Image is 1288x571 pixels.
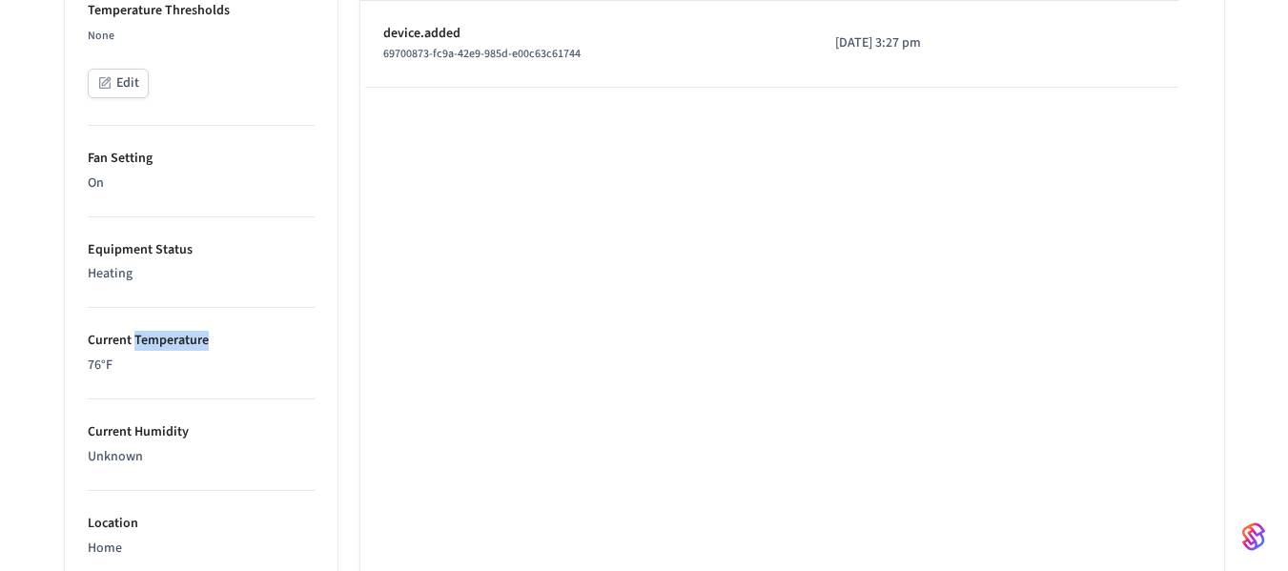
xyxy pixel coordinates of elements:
[88,149,315,169] p: Fan Setting
[88,356,315,376] p: 76°F
[383,24,790,44] p: device.added
[88,264,315,284] p: Heating
[88,240,315,260] p: Equipment Status
[88,331,315,351] p: Current Temperature
[88,422,315,442] p: Current Humidity
[88,1,315,21] p: Temperature Thresholds
[88,514,315,534] p: Location
[88,447,315,467] p: Unknown
[88,539,315,559] p: Home
[383,46,581,62] span: 69700873-fc9a-42e9-985d-e00c63c61744
[88,28,114,44] span: None
[88,69,149,98] button: Edit
[835,33,988,53] p: [DATE] 3:27 pm
[88,173,315,194] p: On
[1242,521,1265,552] img: SeamLogoGradient.69752ec5.svg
